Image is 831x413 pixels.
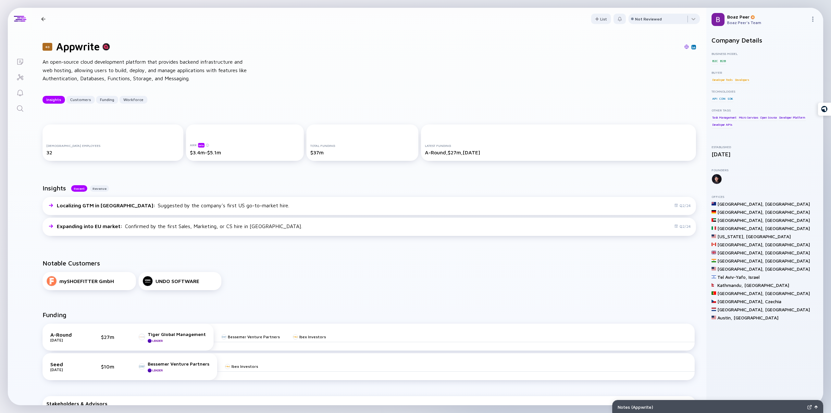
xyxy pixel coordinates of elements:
[56,40,100,53] h1: Appwrite
[8,100,32,116] a: Search
[746,234,791,239] div: [GEOGRAPHIC_DATA]
[231,364,258,369] div: Ibex Investors
[684,45,689,49] img: Appwrite Website
[46,144,180,148] div: [DEMOGRAPHIC_DATA] Employees
[727,20,808,25] div: Boaz Peer's Team
[765,242,810,247] div: [GEOGRAPHIC_DATA]
[674,203,691,208] div: Q2/24
[738,114,759,121] div: Micro Services
[734,315,778,320] div: [GEOGRAPHIC_DATA]
[807,405,812,409] img: Expand Notes
[717,226,764,231] div: [GEOGRAPHIC_DATA] ,
[96,96,118,104] button: Funding
[43,311,67,318] h2: Funding
[57,202,156,208] span: Localizing GTM in [GEOGRAPHIC_DATA] :
[148,361,209,367] div: Bessemer Venture Partners
[148,331,206,337] div: Tiger Global Management
[717,209,764,215] div: [GEOGRAPHIC_DATA] ,
[765,217,810,223] div: [GEOGRAPHIC_DATA]
[712,36,818,44] h2: Company Details
[712,299,716,303] img: Czechia Flag
[591,14,611,24] button: List
[717,258,764,264] div: [GEOGRAPHIC_DATA] ,
[57,223,302,229] div: Confirmed by the first Sales, Marketing, or CS hire in [GEOGRAPHIC_DATA].
[765,201,810,207] div: [GEOGRAPHIC_DATA]
[190,143,300,148] div: ARR
[712,210,716,214] img: Germany Flag
[760,114,777,121] div: Open Source
[765,290,810,296] div: [GEOGRAPHIC_DATA]
[692,45,695,49] img: Appwrite Linkedin Page
[717,299,764,304] div: [GEOGRAPHIC_DATA] ,
[712,145,818,149] div: Established
[765,307,810,312] div: [GEOGRAPHIC_DATA]
[155,278,199,284] div: UNDO SOFTWARE
[712,195,818,199] div: Offices
[719,58,726,64] div: B2B
[221,334,280,339] a: Bessemer Venture Partners
[43,43,52,51] div: 40
[8,69,32,84] a: Investor Map
[310,144,415,148] div: Total Funding
[712,315,716,320] img: United States Flag
[717,290,764,296] div: [GEOGRAPHIC_DATA] ,
[717,274,747,280] div: Tel Aviv-Yafo ,
[139,361,209,372] a: Bessemer Venture PartnersLeader
[712,122,733,128] div: Developer APIs
[618,404,805,410] div: Notes ( Appwrite )
[198,143,205,148] div: beta
[50,367,83,372] div: [DATE]
[139,272,221,290] a: UNDO SOFTWARE
[225,364,258,369] a: Ibex Investors
[712,307,716,312] img: Netherlands Flag
[712,218,716,222] img: United Arab Emirates Flag
[101,364,120,369] div: $10m
[712,226,716,230] img: Italy Flag
[43,272,136,290] a: mySHOEFITTER GmbH
[712,151,818,158] div: [DATE]
[59,278,114,284] div: mySHOEFITTER GmbH
[719,95,726,102] div: CDN
[727,14,808,19] div: Boaz Peer
[190,149,300,155] div: $3.4m-$5.1m
[43,95,65,105] div: Insights
[712,52,818,56] div: Business Model
[717,217,764,223] div: [GEOGRAPHIC_DATA] ,
[712,258,716,263] img: India Flag
[90,185,109,192] button: Revenue
[765,258,810,264] div: [GEOGRAPHIC_DATA]
[8,53,32,69] a: Lists
[71,185,87,192] button: Recent
[50,338,83,342] div: [DATE]
[46,149,180,155] div: 32
[765,226,810,231] div: [GEOGRAPHIC_DATA]
[119,96,147,104] button: Workforce
[712,250,716,255] img: United Kingdom Flag
[43,184,66,192] h2: Insights
[712,108,818,112] div: Other Tags
[717,266,764,272] div: [GEOGRAPHIC_DATA] ,
[712,89,818,93] div: Technologies
[717,282,743,288] div: Kathmandu ,
[717,234,745,239] div: [US_STATE] ,
[152,368,163,372] div: Leader
[727,95,734,102] div: SDK
[712,76,733,83] div: Developer Tools
[765,266,810,272] div: [GEOGRAPHIC_DATA]
[66,95,95,105] div: Customers
[749,274,760,280] div: Israel
[43,58,250,83] div: An open-source cloud development platform that provides backend infrastructure and web hosting, a...
[674,224,691,229] div: Q2/24
[717,201,764,207] div: [GEOGRAPHIC_DATA] ,
[717,242,764,247] div: [GEOGRAPHIC_DATA] ,
[66,96,95,104] button: Customers
[717,315,732,320] div: Austin ,
[712,275,716,279] img: Israel Flag
[712,168,818,172] div: Founders
[310,149,415,155] div: $37m
[8,84,32,100] a: Reminders
[57,223,124,229] span: Expanding into EU market :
